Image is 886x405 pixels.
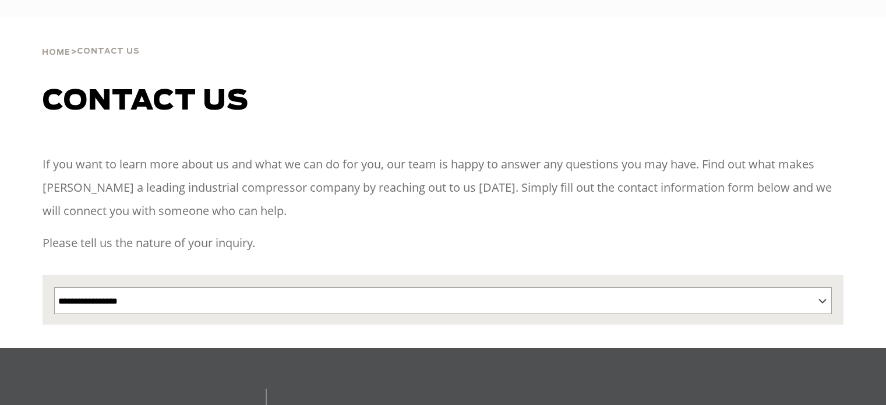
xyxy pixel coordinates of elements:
[43,87,249,115] span: Contact us
[43,231,843,255] p: Please tell us the nature of your inquiry.
[42,49,70,57] span: Home
[43,153,843,223] p: If you want to learn more about us and what we can do for you, our team is happy to answer any qu...
[42,17,140,62] div: >
[77,48,140,55] span: Contact Us
[42,47,70,57] a: Home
